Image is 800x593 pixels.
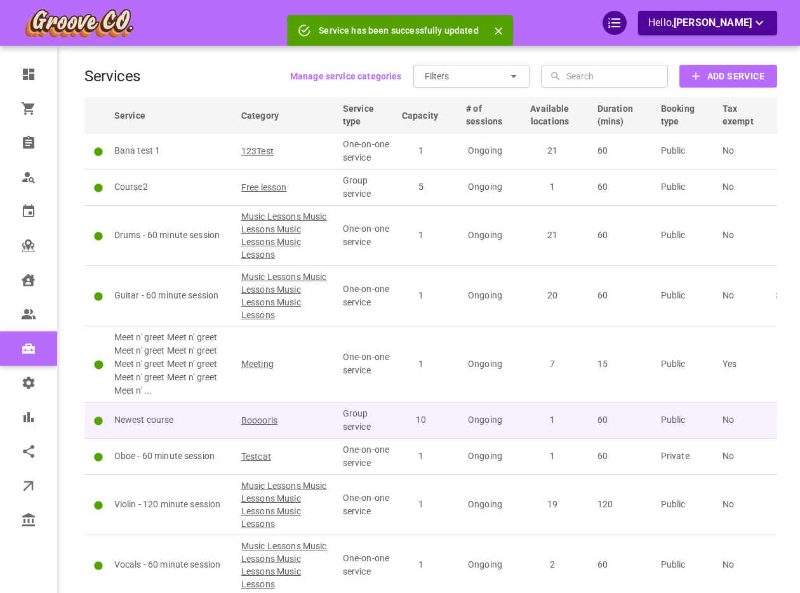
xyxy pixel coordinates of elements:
[241,357,274,370] span: Meeting
[723,229,770,242] p: No
[343,102,390,128] span: Service type
[661,498,711,511] p: Public
[93,183,104,194] svg: Active
[525,413,580,427] p: 1
[394,498,447,511] p: 1
[394,229,447,242] p: 1
[114,498,230,511] p: Violin - 120 minute session
[241,540,331,590] span: Music Lessons Music Lessons Music Lessons Music Lessons
[530,102,585,128] span: Available locations
[114,289,230,302] p: Guitar - 60 minute session
[661,289,711,302] p: Public
[458,498,511,511] p: Ongoing
[241,210,331,261] span: Music Lessons Music Lessons Music Lessons Music Lessons
[661,450,711,463] p: Private
[319,19,479,42] div: Service has been successfully updated
[93,416,104,427] svg: Active
[489,22,508,41] button: Close
[394,180,447,194] p: 5
[114,450,230,463] p: Oboe - 60 minute session
[525,289,580,302] p: 20
[458,357,511,371] p: Ongoing
[525,229,580,242] p: 21
[597,229,650,242] p: 60
[525,144,580,157] p: 21
[394,357,447,371] p: 1
[723,102,770,128] span: Tax exempt
[343,350,390,377] p: One-on-one service
[241,145,274,157] span: 123Test
[93,359,104,370] svg: Active
[707,69,764,84] b: Add Service
[394,413,447,427] p: 10
[597,180,650,194] p: 60
[114,558,230,571] p: Vocals - 60 minute session
[525,558,580,571] p: 2
[241,109,295,122] span: Category
[597,413,650,427] p: 60
[723,357,770,371] p: Yes
[458,144,511,157] p: Ongoing
[458,289,511,302] p: Ongoing
[661,229,711,242] p: Public
[458,229,511,242] p: Ongoing
[597,102,650,128] span: Duration (mins)
[661,558,711,571] p: Public
[723,289,770,302] p: No
[93,500,104,511] svg: Active
[114,229,230,242] p: Drums - 60 minute session
[466,102,519,128] span: # of sessions
[661,413,711,427] p: Public
[525,498,580,511] p: 19
[674,17,752,29] span: [PERSON_NAME]
[723,498,770,511] p: No
[661,144,711,157] p: Public
[458,450,511,463] p: Ongoing
[723,144,770,157] p: No
[114,331,230,397] p: Meet n' greet Meet n' greet Meet n' greet Meet n' greet Meet n' greet Meet n' greet Meet n' greet...
[402,109,455,122] span: Capacity
[114,180,230,194] p: Course2
[458,413,511,427] p: Ongoing
[661,102,711,128] span: Booking type
[114,109,162,122] span: Service
[114,144,230,157] p: Bana test 1
[597,498,650,511] p: 120
[597,289,650,302] p: 60
[597,357,650,371] p: 15
[343,222,390,249] p: One-on-one service
[93,291,104,302] svg: Active
[603,11,627,35] div: QuickStart Guide
[93,452,104,463] svg: Active
[597,450,650,463] p: 60
[343,552,390,578] p: One-on-one service
[290,71,402,81] b: Manage service categories
[723,450,770,463] p: No
[343,283,390,309] p: One-on-one service
[597,144,650,157] p: 60
[241,181,287,194] span: Free lesson
[241,414,277,427] span: Booooris
[241,270,331,321] span: Music Lessons Music Lessons Music Lessons Music Lessons
[394,558,447,571] p: 1
[23,7,135,39] img: company-logo
[343,138,390,164] p: One-on-one service
[343,174,390,201] p: Group service
[84,67,140,85] h1: Services
[458,558,511,571] p: Ongoing
[343,491,390,518] p: One-on-one service
[638,11,777,35] button: Hello,[PERSON_NAME]
[394,289,447,302] p: 1
[114,413,230,427] p: Newest course
[93,561,104,571] svg: Active
[241,479,331,530] span: Music Lessons Music Lessons Music Lessons Music Lessons
[723,558,770,571] p: No
[723,180,770,194] p: No
[661,357,711,371] p: Public
[343,407,390,434] p: Group service
[458,180,511,194] p: Ongoing
[241,450,271,463] span: Testcat
[93,147,104,157] svg: Active
[679,65,777,88] button: Add Service
[566,65,665,88] input: Search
